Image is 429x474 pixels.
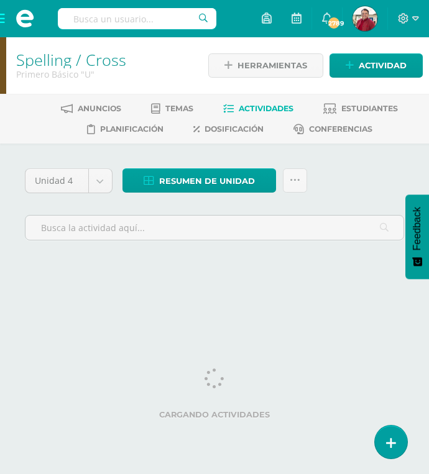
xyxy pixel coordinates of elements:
[87,119,164,139] a: Planificación
[78,104,121,113] span: Anuncios
[100,124,164,134] span: Planificación
[405,194,429,279] button: Feedback - Mostrar encuesta
[151,99,193,119] a: Temas
[359,54,407,77] span: Actividad
[327,16,341,30] span: 2789
[353,6,377,31] img: b0319bba9a756ed947e7626d23660255.png
[25,216,404,240] input: Busca la actividad aquí...
[223,99,293,119] a: Actividades
[61,99,121,119] a: Anuncios
[193,119,264,139] a: Dosificación
[16,49,126,70] a: Spelling / Cross
[309,124,372,134] span: Conferencias
[239,104,293,113] span: Actividades
[330,53,423,78] a: Actividad
[25,410,404,419] label: Cargando actividades
[293,119,372,139] a: Conferencias
[25,169,112,193] a: Unidad 4
[122,168,276,193] a: Resumen de unidad
[16,51,192,68] h1: Spelling / Cross
[323,99,398,119] a: Estudiantes
[205,124,264,134] span: Dosificación
[35,169,79,193] span: Unidad 4
[208,53,323,78] a: Herramientas
[412,207,423,250] span: Feedback
[159,170,255,193] span: Resumen de unidad
[341,104,398,113] span: Estudiantes
[16,68,192,80] div: Primero Básico 'U'
[58,8,216,29] input: Busca un usuario...
[165,104,193,113] span: Temas
[238,54,307,77] span: Herramientas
